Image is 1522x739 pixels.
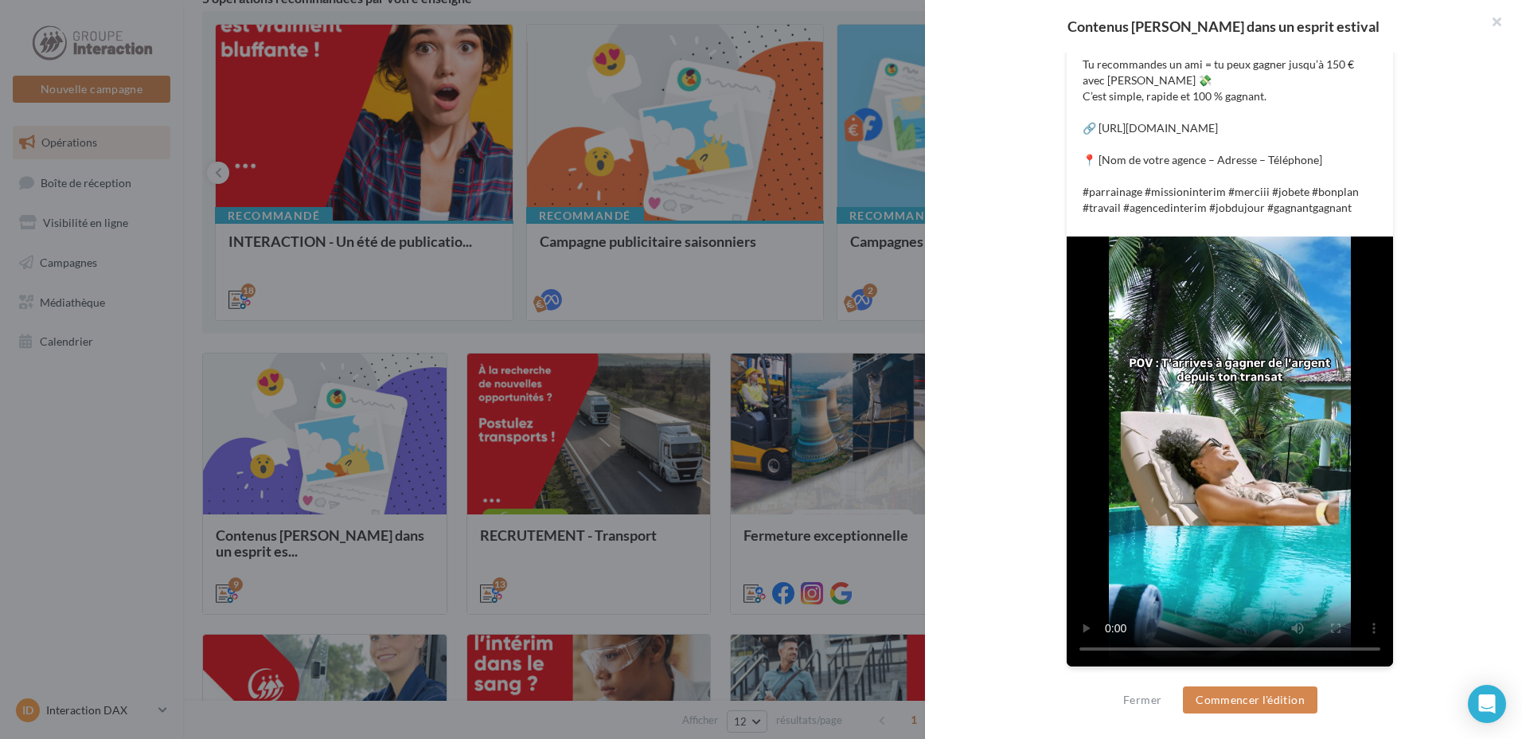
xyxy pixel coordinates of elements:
div: Contenus [PERSON_NAME] dans un esprit estival [950,19,1497,33]
button: Commencer l'édition [1183,686,1317,714]
div: Open Intercom Messenger [1468,685,1506,723]
div: La prévisualisation est non-contractuelle [1066,667,1394,688]
p: Cet été, pense parrainage ☀️ Tu recommandes un ami = tu peux gagner jusqu’à 150 € avec [PERSON_NA... [1083,25,1377,216]
button: Fermer [1117,690,1168,710]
